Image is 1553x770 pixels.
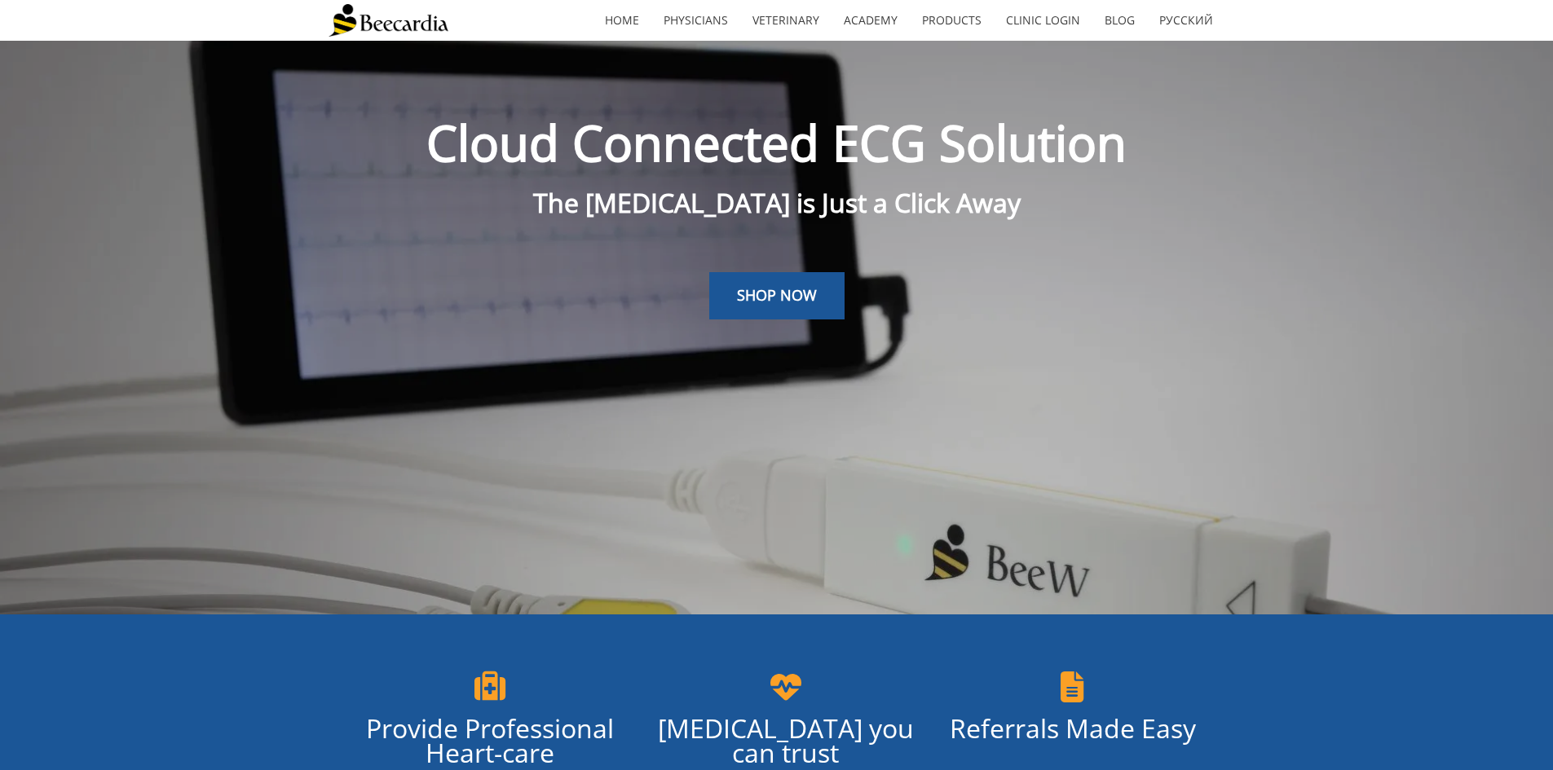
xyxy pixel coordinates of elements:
a: SHOP NOW [709,272,845,319]
span: Cloud Connected ECG Solution [426,109,1127,176]
a: Academy [832,2,910,39]
span: Provide Professional Heart-care [366,711,614,770]
a: Veterinary [740,2,832,39]
a: Blog [1092,2,1147,39]
a: home [593,2,651,39]
span: [MEDICAL_DATA] you can trust [658,711,914,770]
a: Products [910,2,994,39]
a: Русский [1147,2,1225,39]
span: Referrals Made Easy [950,711,1196,746]
span: SHOP NOW [737,285,817,305]
a: Clinic Login [994,2,1092,39]
img: Beecardia [329,4,448,37]
a: Physicians [651,2,740,39]
span: The [MEDICAL_DATA] is Just a Click Away [533,185,1021,220]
